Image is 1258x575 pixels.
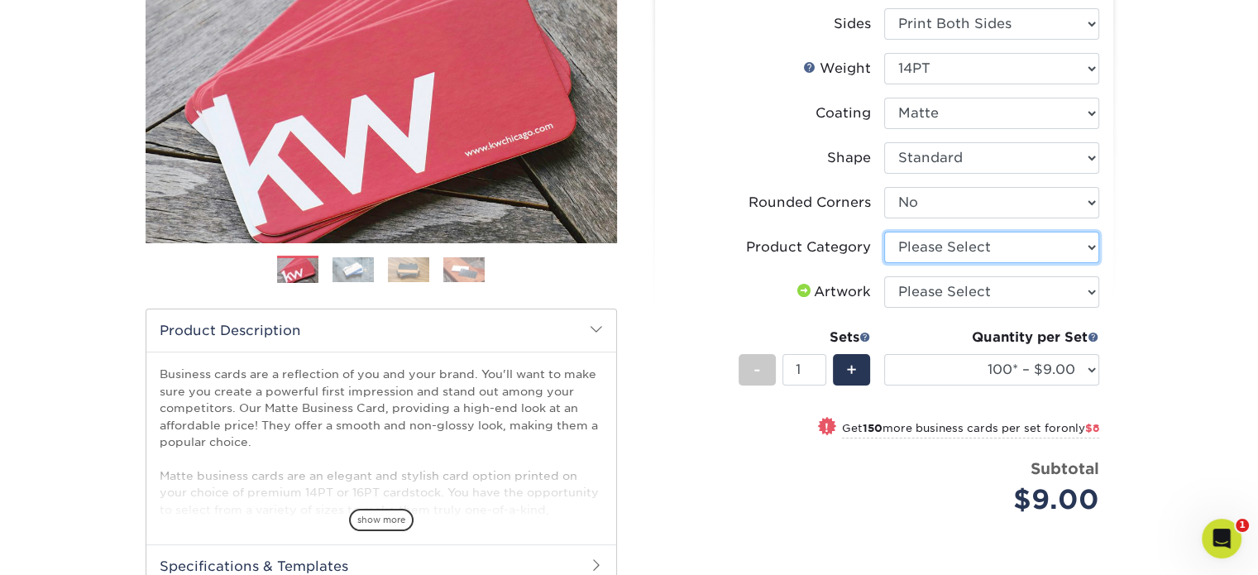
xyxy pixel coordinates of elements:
div: Rounded Corners [749,193,871,213]
div: Shape [827,148,871,168]
div: Weight [803,59,871,79]
span: + [846,357,857,382]
strong: 150 [863,422,883,434]
iframe: Intercom live chat [1202,519,1241,558]
img: Business Cards 04 [443,257,485,282]
div: Sets [739,328,871,347]
h2: Product Description [146,309,616,352]
span: 1 [1236,519,1249,532]
span: - [753,357,761,382]
div: Sides [834,14,871,34]
div: Product Category [746,237,871,257]
div: Quantity per Set [884,328,1099,347]
span: $8 [1085,422,1099,434]
img: Business Cards 02 [332,257,374,282]
img: Business Cards 01 [277,250,318,291]
strong: Subtotal [1031,459,1099,477]
small: Get more business cards per set for [842,422,1099,438]
div: $9.00 [897,480,1099,520]
span: only [1061,422,1099,434]
div: Coating [816,103,871,123]
span: ! [825,419,829,436]
div: Artwork [794,282,871,302]
img: Business Cards 03 [388,257,429,282]
span: show more [349,509,414,531]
